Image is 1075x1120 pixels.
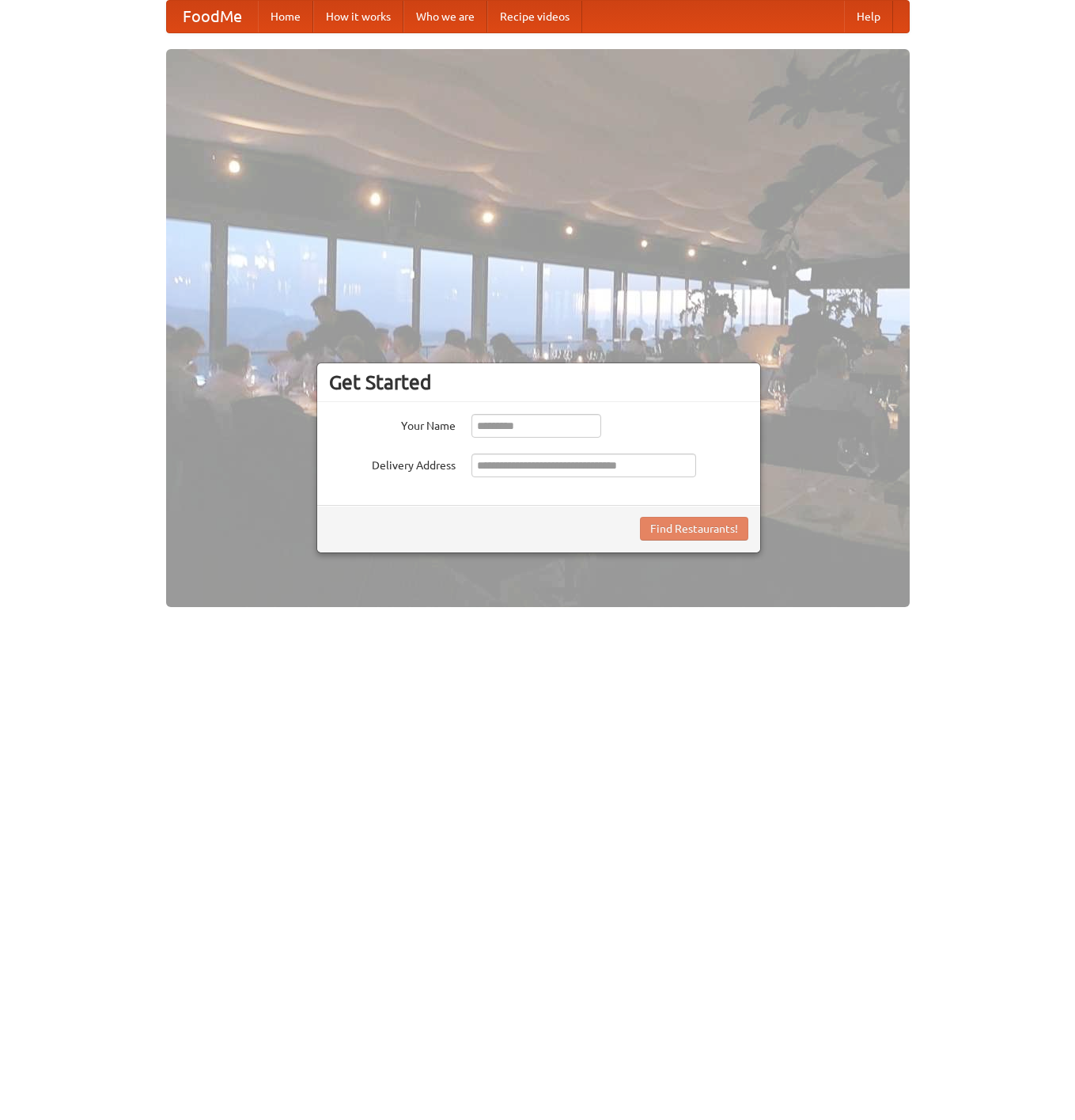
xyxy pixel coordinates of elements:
[167,1,258,32] a: FoodMe
[640,517,748,541] button: Find Restaurants!
[329,454,456,473] label: Delivery Address
[329,370,748,394] h3: Get Started
[844,1,893,32] a: Help
[313,1,403,32] a: How it works
[329,414,456,434] label: Your Name
[403,1,487,32] a: Who we are
[258,1,313,32] a: Home
[487,1,582,32] a: Recipe videos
